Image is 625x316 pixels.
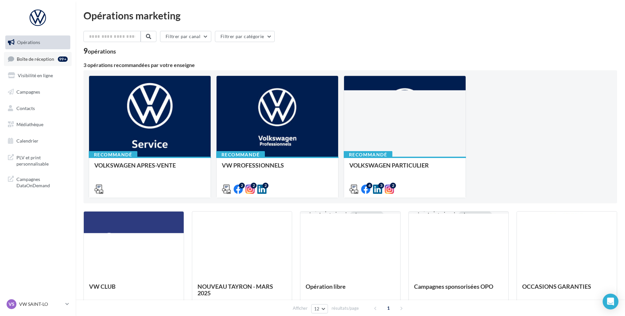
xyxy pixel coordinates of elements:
[9,301,14,307] span: VS
[89,283,116,290] span: VW CLUB
[197,283,273,297] span: NOUVEAU TAYRON - MARS 2025
[314,306,320,311] span: 12
[390,183,396,189] div: 2
[16,105,35,111] span: Contacts
[4,69,72,82] a: Visibilité en ligne
[16,175,68,189] span: Campagnes DataOnDemand
[16,153,68,167] span: PLV et print personnalisable
[4,52,72,66] a: Boîte de réception99+
[522,283,591,290] span: OCCASIONS GARANTIES
[311,304,328,313] button: 12
[19,301,63,307] p: VW SAINT-LO
[83,47,116,55] div: 9
[17,56,54,61] span: Boîte de réception
[83,62,617,68] div: 3 opérations recommandées par votre enseigne
[4,85,72,99] a: Campagnes
[349,162,429,169] span: VOLKSWAGEN PARTICULIER
[263,183,268,189] div: 2
[4,35,72,49] a: Opérations
[160,31,211,42] button: Filtrer par canal
[18,73,53,78] span: Visibilité en ligne
[222,162,284,169] span: VW PROFESSIONNELS
[4,118,72,131] a: Médiathèque
[4,102,72,115] a: Contacts
[332,305,359,311] span: résultats/page
[344,151,392,158] div: Recommandé
[306,283,346,290] span: Opération libre
[216,151,265,158] div: Recommandé
[94,162,176,169] span: VOLKSWAGEN APRES-VENTE
[251,183,257,189] div: 2
[293,305,308,311] span: Afficher
[16,138,38,144] span: Calendrier
[89,151,137,158] div: Recommandé
[5,298,70,310] a: VS VW SAINT-LO
[383,303,394,313] span: 1
[366,183,372,189] div: 4
[603,294,618,309] div: Open Intercom Messenger
[16,89,40,95] span: Campagnes
[4,150,72,170] a: PLV et print personnalisable
[215,31,275,42] button: Filtrer par catégorie
[83,11,617,20] div: Opérations marketing
[414,283,493,290] span: Campagnes sponsorisées OPO
[16,122,43,127] span: Médiathèque
[4,172,72,192] a: Campagnes DataOnDemand
[17,39,40,45] span: Opérations
[58,56,68,62] div: 99+
[88,48,116,54] div: opérations
[378,183,384,189] div: 3
[239,183,245,189] div: 2
[4,134,72,148] a: Calendrier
